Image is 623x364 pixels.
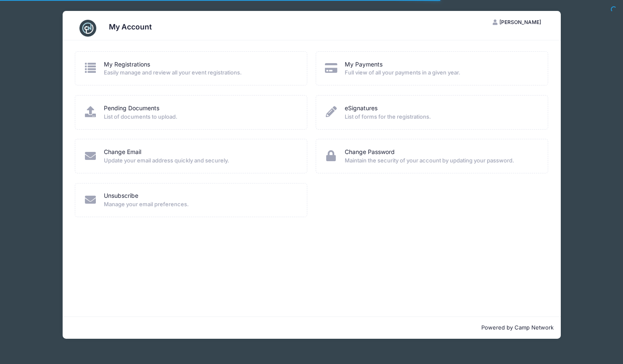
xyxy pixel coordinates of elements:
[104,113,296,121] span: List of documents to upload.
[345,113,537,121] span: List of forms for the registrations.
[345,69,537,77] span: Full view of all your payments in a given year.
[345,60,383,69] a: My Payments
[104,148,141,157] a: Change Email
[345,104,377,113] a: eSignatures
[345,157,537,165] span: Maintain the security of your account by updating your password.
[109,22,152,31] h3: My Account
[69,324,554,332] p: Powered by Camp Network
[79,20,96,37] img: CampNetwork
[104,104,159,113] a: Pending Documents
[104,60,150,69] a: My Registrations
[104,200,296,209] span: Manage your email preferences.
[345,148,395,157] a: Change Password
[104,69,296,77] span: Easily manage and review all your event registrations.
[499,19,541,25] span: [PERSON_NAME]
[486,15,549,29] button: [PERSON_NAME]
[104,157,296,165] span: Update your email address quickly and securely.
[104,191,138,200] a: Unsubscribe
